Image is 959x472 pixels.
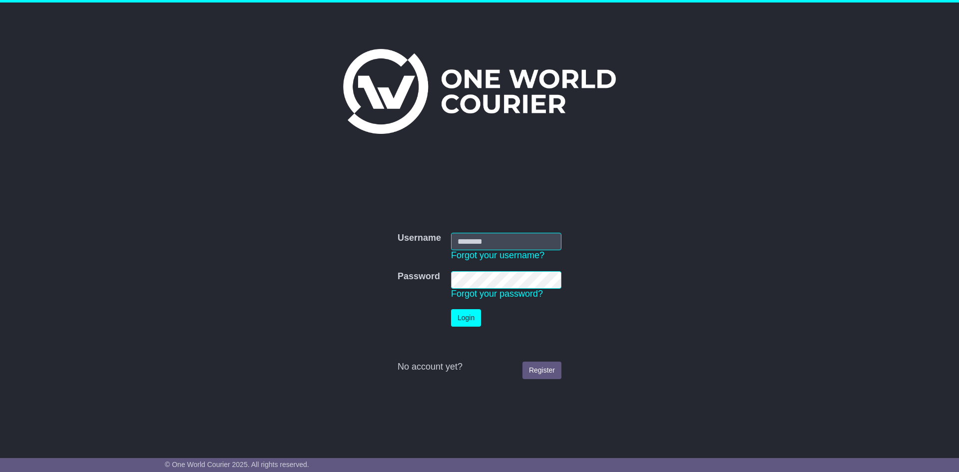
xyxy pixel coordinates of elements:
span: © One World Courier 2025. All rights reserved. [165,461,309,469]
div: No account yet? [398,362,561,373]
button: Login [451,309,481,327]
a: Register [522,362,561,379]
a: Forgot your password? [451,289,543,299]
img: One World [343,49,616,134]
a: Forgot your username? [451,250,544,260]
label: Username [398,233,441,244]
label: Password [398,271,440,282]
